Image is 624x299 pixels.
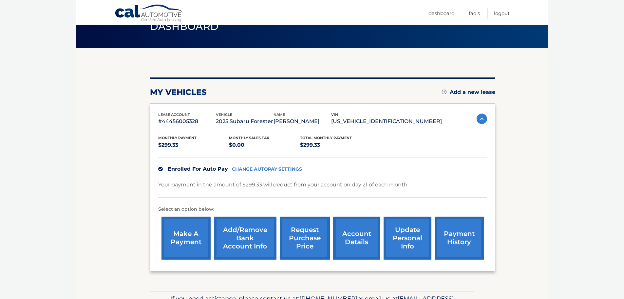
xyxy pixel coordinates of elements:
[158,180,408,189] p: Your payment in the amount of $299.33 will deduct from your account on day 21 of each month.
[216,117,274,126] p: 2025 Subaru Forester
[216,112,232,117] span: vehicle
[168,166,228,172] span: Enrolled For Auto Pay
[428,8,455,19] a: Dashboard
[300,140,371,150] p: $299.33
[477,114,487,124] img: accordion-active.svg
[158,205,487,213] p: Select an option below:
[229,140,300,150] p: $0.00
[442,90,446,94] img: add.svg
[331,117,442,126] p: [US_VEHICLE_IDENTIFICATION_NUMBER]
[384,217,431,260] a: update personal info
[274,117,331,126] p: [PERSON_NAME]
[274,112,285,117] span: name
[469,8,480,19] a: FAQ's
[158,112,190,117] span: lease account
[115,4,183,23] a: Cal Automotive
[161,217,211,260] a: make a payment
[494,8,510,19] a: Logout
[333,217,380,260] a: account details
[158,136,197,140] span: Monthly Payment
[331,112,338,117] span: vin
[158,140,229,150] p: $299.33
[232,166,302,172] a: CHANGE AUTOPAY SETTINGS
[442,89,495,96] a: Add a new lease
[158,167,163,171] img: check.svg
[150,20,219,32] span: Dashboard
[435,217,484,260] a: payment history
[300,136,352,140] span: Total Monthly Payment
[229,136,269,140] span: Monthly sales Tax
[214,217,276,260] a: Add/Remove bank account info
[158,117,216,126] p: #44456005328
[280,217,330,260] a: request purchase price
[150,87,207,97] h2: my vehicles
